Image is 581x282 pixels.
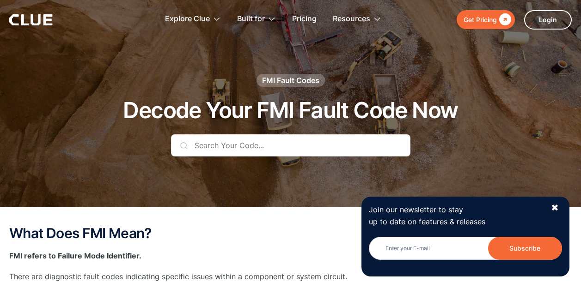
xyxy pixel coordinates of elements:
[369,237,562,260] input: Enter your E-mail
[464,14,497,25] div: Get Pricing
[171,134,410,156] input: Search Your Code...
[165,5,210,34] div: Explore Clue
[292,5,317,34] a: Pricing
[237,5,265,34] div: Built for
[9,251,141,260] strong: FMI refers to Failure Mode Identifier.
[165,5,221,34] div: Explore Clue
[524,10,572,30] a: Login
[497,14,511,25] div: 
[333,5,381,34] div: Resources
[551,202,559,214] div: ✖
[457,10,515,29] a: Get Pricing
[9,226,572,241] h2: What Does FMI Mean?
[262,75,319,85] div: FMI Fault Codes
[369,237,562,269] form: Newsletter
[123,98,458,123] h1: Decode Your FMI Fault Code Now
[237,5,276,34] div: Built for
[488,237,562,260] input: Subscribe
[369,204,543,227] p: Join our newsletter to stay up to date on features & releases
[333,5,370,34] div: Resources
